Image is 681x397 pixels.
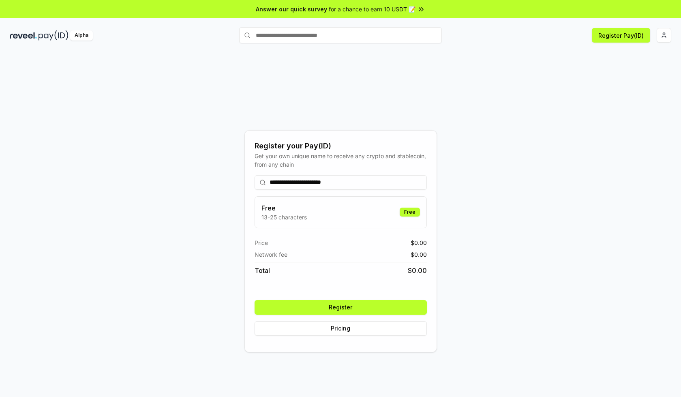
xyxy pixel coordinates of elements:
span: for a chance to earn 10 USDT 📝 [329,5,415,13]
img: reveel_dark [10,30,37,41]
button: Register Pay(ID) [592,28,650,43]
span: Network fee [255,250,287,259]
span: $ 0.00 [411,238,427,247]
div: Free [400,208,420,217]
button: Pricing [255,321,427,336]
span: Answer our quick survey [256,5,327,13]
span: Total [255,266,270,275]
p: 13-25 characters [261,213,307,221]
button: Register [255,300,427,315]
div: Register your Pay(ID) [255,140,427,152]
h3: Free [261,203,307,213]
span: Price [255,238,268,247]
img: pay_id [39,30,69,41]
div: Get your own unique name to receive any crypto and stablecoin, from any chain [255,152,427,169]
span: $ 0.00 [408,266,427,275]
div: Alpha [70,30,93,41]
span: $ 0.00 [411,250,427,259]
